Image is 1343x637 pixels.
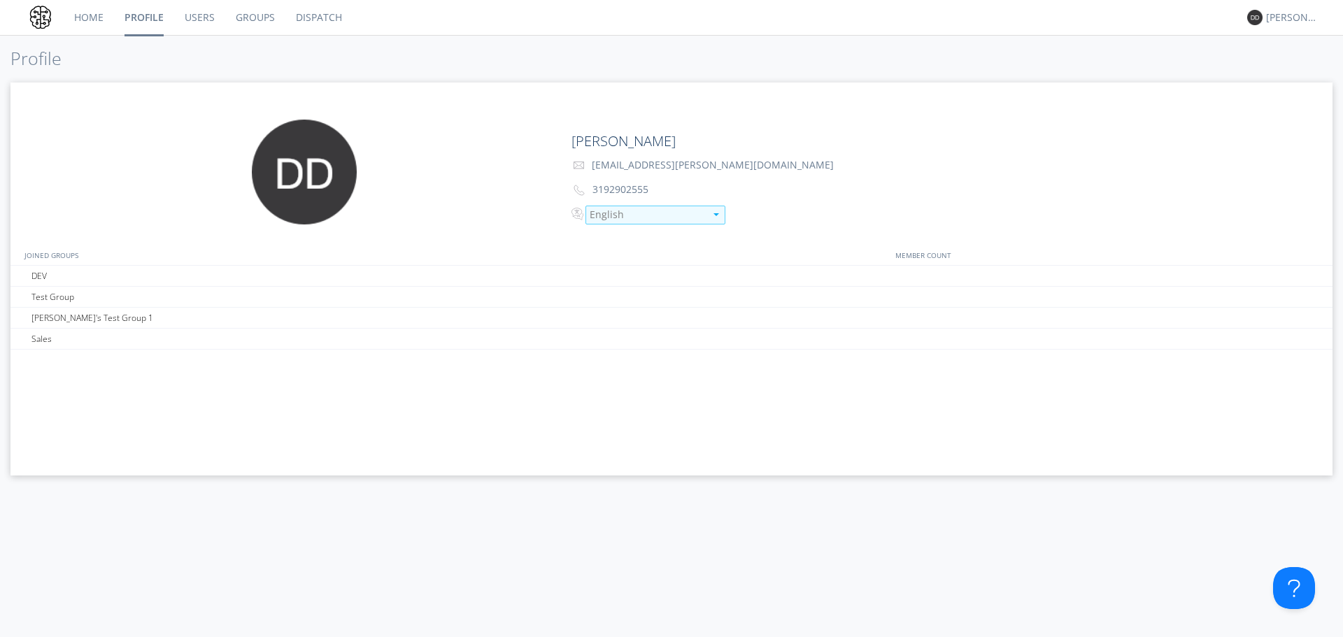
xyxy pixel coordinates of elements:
img: 373638.png [1247,10,1263,25]
span: [EMAIL_ADDRESS][PERSON_NAME][DOMAIN_NAME] [592,158,834,171]
img: 373638.png [252,120,357,224]
div: Test Group [28,287,461,307]
div: [PERSON_NAME] [1266,10,1319,24]
div: MEMBER COUNT [892,245,1333,265]
div: DEV [28,266,461,286]
div: [PERSON_NAME]'s Test Group 1 [28,308,461,328]
iframe: Toggle Customer Support [1273,567,1315,609]
img: 0b72d42dfa8a407a8643a71bb54b2e48 [28,5,53,30]
span: 3192902555 [592,182,648,196]
h2: [PERSON_NAME] [571,134,1211,149]
img: envelope-outline.svg [574,162,584,169]
img: phone-outline.svg [574,185,585,196]
img: caret-down-sm.svg [713,213,719,216]
div: JOINED GROUPS [21,245,451,265]
div: Sales [28,329,461,349]
div: English [590,208,705,222]
h1: Profile [10,49,1333,69]
img: In groups with Translation enabled, your messages will be automatically translated to and from th... [571,206,585,222]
